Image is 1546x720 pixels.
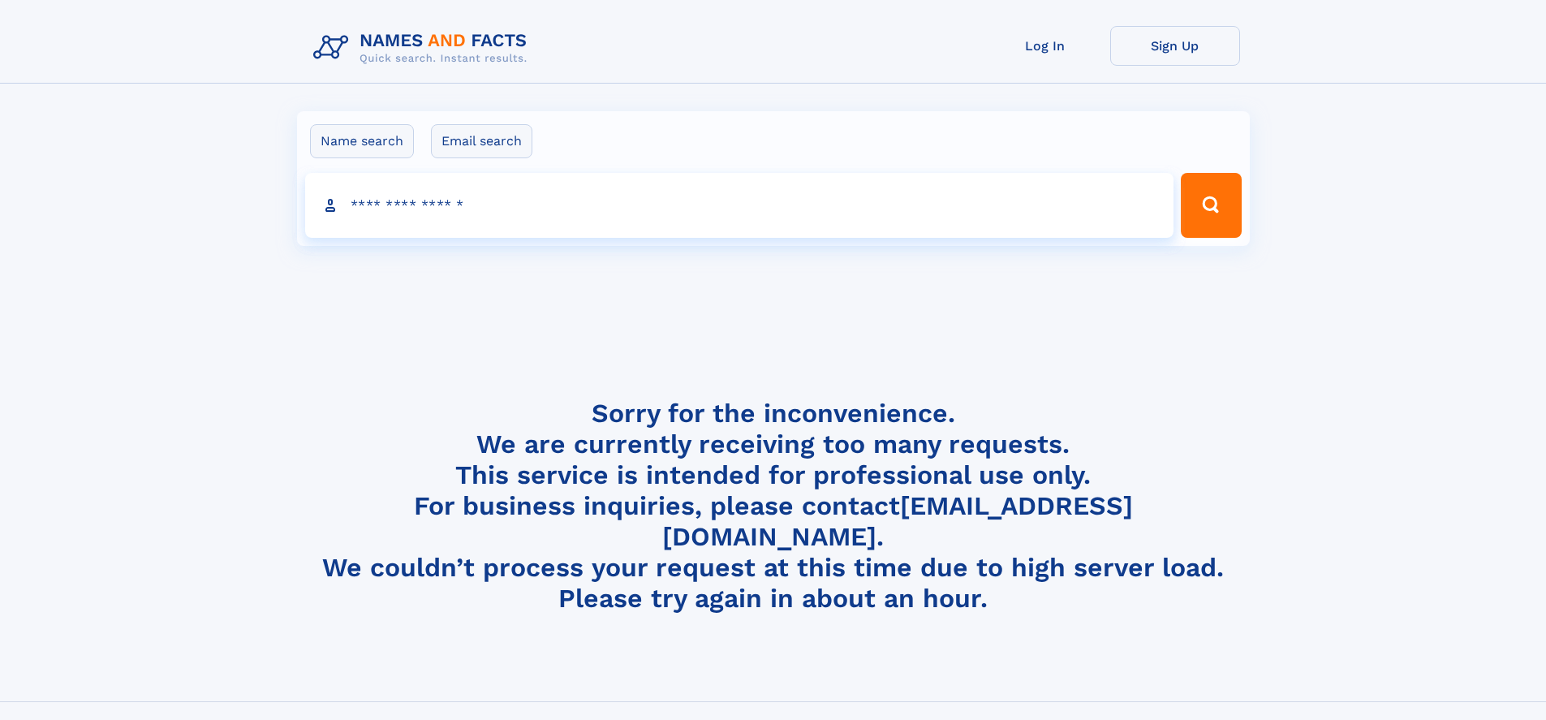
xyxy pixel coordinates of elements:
[305,173,1174,238] input: search input
[307,26,540,70] img: Logo Names and Facts
[307,398,1240,614] h4: Sorry for the inconvenience. We are currently receiving too many requests. This service is intend...
[1181,173,1241,238] button: Search Button
[662,490,1133,552] a: [EMAIL_ADDRESS][DOMAIN_NAME]
[310,124,414,158] label: Name search
[1110,26,1240,66] a: Sign Up
[431,124,532,158] label: Email search
[980,26,1110,66] a: Log In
